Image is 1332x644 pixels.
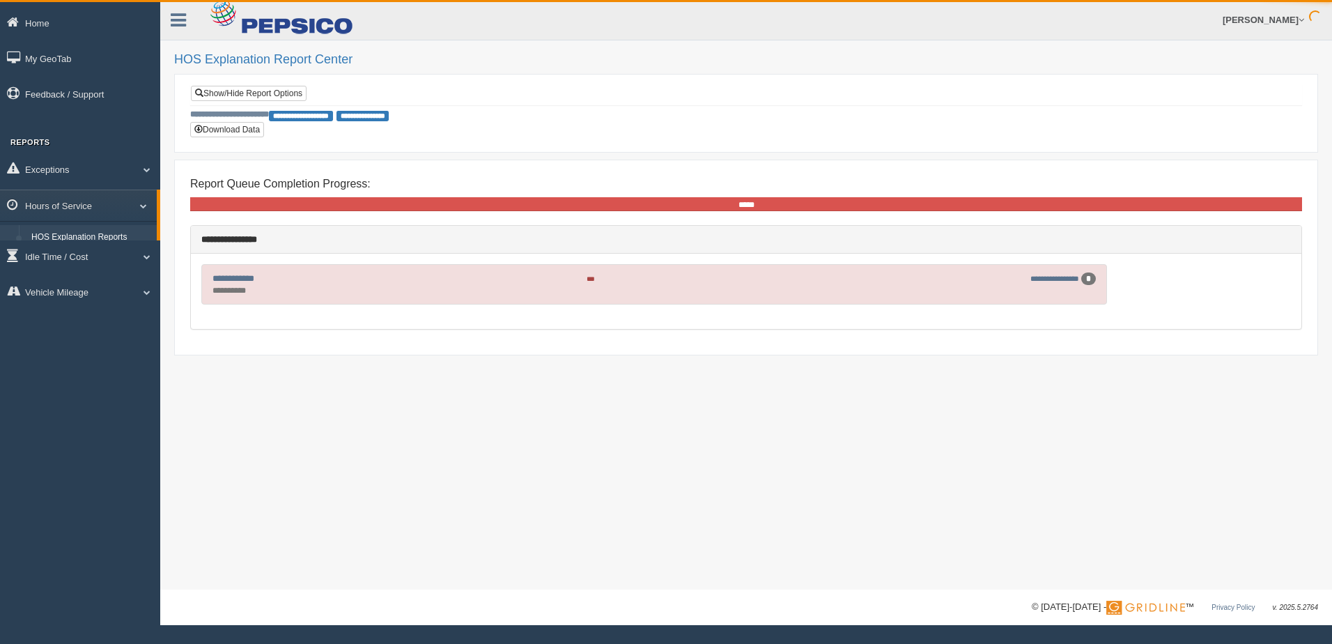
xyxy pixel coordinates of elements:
span: v. 2025.5.2764 [1273,604,1318,611]
button: Download Data [190,122,264,137]
a: HOS Explanation Reports [25,225,157,250]
h4: Report Queue Completion Progress: [190,178,1302,190]
a: Show/Hide Report Options [191,86,307,101]
h2: HOS Explanation Report Center [174,53,1318,67]
a: Privacy Policy [1211,604,1255,611]
img: Gridline [1106,601,1185,615]
div: © [DATE]-[DATE] - ™ [1032,600,1318,615]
